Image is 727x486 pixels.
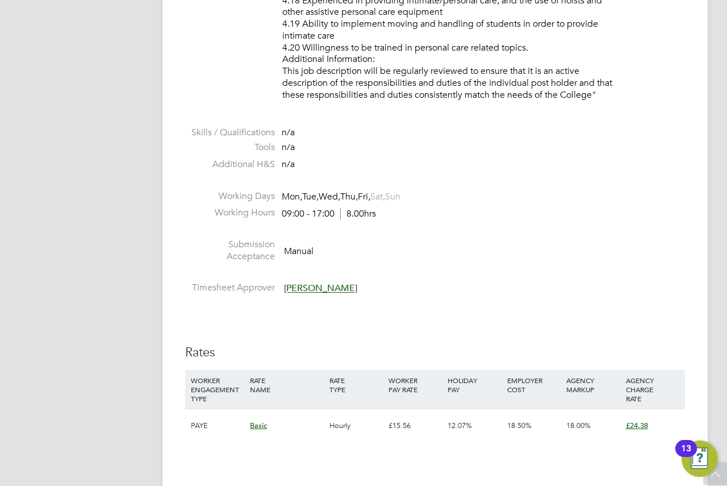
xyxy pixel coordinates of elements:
[507,421,532,430] span: 18.50%
[319,191,340,202] span: Wed,
[282,208,376,220] div: 09:00 - 17:00
[185,127,275,139] label: Skills / Qualifications
[284,246,314,257] span: Manual
[448,421,472,430] span: 12.07%
[282,142,295,153] span: n/a
[185,207,275,219] label: Working Hours
[282,159,295,170] span: n/a
[188,370,247,409] div: WORKER ENGAGEMENT TYPE
[370,191,385,202] span: Sat,
[445,370,504,400] div: HOLIDAY PAY
[340,191,358,202] span: Thu,
[566,421,591,430] span: 18.00%
[563,370,622,400] div: AGENCY MARKUP
[626,421,648,430] span: £24.38
[358,191,370,202] span: Fri,
[385,191,400,202] span: Sun
[386,370,445,400] div: WORKER PAY RATE
[327,370,386,400] div: RATE TYPE
[682,441,718,477] button: Open Resource Center, 13 new notifications
[185,159,275,171] label: Additional H&S
[327,409,386,442] div: Hourly
[302,191,319,202] span: Tue,
[623,370,682,409] div: AGENCY CHARGE RATE
[247,370,326,400] div: RATE NAME
[282,191,302,202] span: Mon,
[185,239,275,263] label: Submission Acceptance
[386,409,445,442] div: £15.56
[340,208,376,219] span: 8.00hrs
[282,127,295,138] span: n/a
[188,409,247,442] div: PAYE
[681,448,691,463] div: 13
[185,190,275,202] label: Working Days
[185,344,685,361] h3: Rates
[185,142,275,153] label: Tools
[185,282,275,294] label: Timesheet Approver
[250,421,267,430] span: Basic
[284,283,357,294] span: [PERSON_NAME]
[504,370,563,400] div: EMPLOYER COST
